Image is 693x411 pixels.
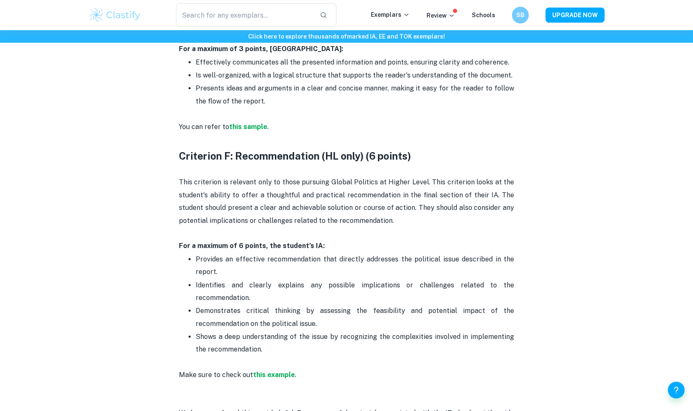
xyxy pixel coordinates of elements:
[668,382,685,398] button: Help and Feedback
[179,369,514,381] p: Make sure to check out .
[196,58,509,66] span: Effectively communicates all the presented information and points, ensuring clarity and coherence.
[229,123,267,131] a: this sample
[546,8,605,23] button: UPGRADE NOW
[179,45,343,53] strong: For a maximum of 3 points, [GEOGRAPHIC_DATA]:
[179,176,514,227] p: This criterion is relevant only to those pursuing Global Politics at Higher Level. This criterion...
[427,11,455,20] p: Review
[196,331,514,356] p: Shows a deep understanding of the issue by recognizing the complexities involved in implementing ...
[196,84,516,105] span: Presents ideas and arguments in a clear and concise manner, making it easy for the reader to foll...
[512,7,529,23] button: SB
[196,279,514,305] p: Identifies and clearly explains any possible implications or challenges related to the recommenda...
[516,10,525,20] h6: SB
[196,305,514,330] p: Demonstrates critical thinking by assessing the feasibility and potential impact of the recommend...
[196,71,512,79] span: Is well-organized, with a logical structure that supports the reader's understanding of the docum...
[179,242,325,250] strong: For a maximum of 6 points, the student’s IA:
[2,32,691,41] h6: Click here to explore thousands of marked IA, EE and TOK exemplars !
[88,7,142,23] img: Clastify logo
[253,371,295,379] a: this example
[176,3,313,27] input: Search for any exemplars...
[179,121,514,133] p: You can refer to .
[196,253,514,279] p: Provides an effective recommendation that directly addresses the political issue described in the...
[472,12,495,18] a: Schools
[371,10,410,19] p: Exemplars
[179,148,514,163] h3: Criterion F: Recommendation (HL only) (6 points)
